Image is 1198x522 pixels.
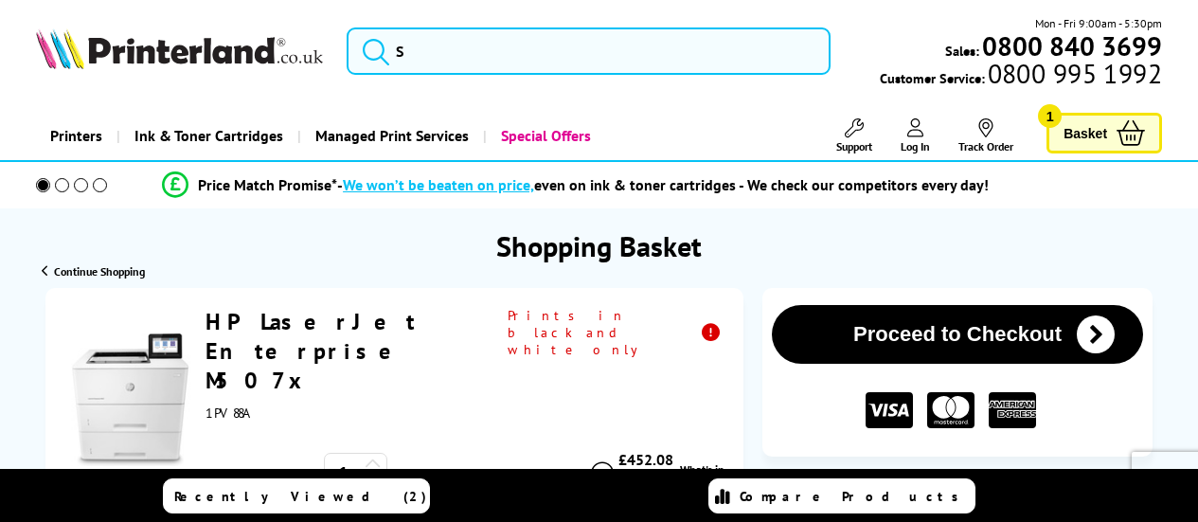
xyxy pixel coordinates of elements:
[206,307,417,395] a: HP LaserJet Enterprise M507x
[510,465,584,482] span: Remove
[337,175,989,194] div: - even on ink & toner cartridges - We check our competitors every day!
[134,112,283,160] span: Ink & Toner Cartridges
[866,392,913,429] img: VISA
[343,175,534,194] span: We won’t be beaten on price,
[510,459,617,488] a: Delete item from your basket
[36,28,323,69] img: Printerland Logo
[483,112,605,160] a: Special Offers
[880,64,1162,87] span: Customer Service:
[958,118,1013,153] a: Track Order
[985,64,1162,82] span: 0800 995 1992
[945,42,979,60] span: Sales:
[36,112,116,160] a: Printers
[836,139,872,153] span: Support
[163,478,430,513] a: Recently Viewed (2)
[901,139,930,153] span: Log In
[772,305,1143,364] button: Proceed to Checkout
[989,392,1036,429] img: American Express
[708,478,975,513] a: Compare Products
[680,462,724,491] span: What's in the box?
[206,405,249,422] span: 1PV88A
[54,264,145,279] span: Continue Shopping
[347,27,831,75] input: S
[397,465,494,482] a: Update
[979,37,1162,55] a: 0800 840 3699
[927,392,974,429] img: MASTER CARD
[174,488,427,505] span: Recently Viewed (2)
[1046,113,1162,153] a: Basket 1
[64,333,196,465] img: HP LaserJet Enterprise M507x
[116,112,297,160] a: Ink & Toner Cartridges
[901,118,930,153] a: Log In
[206,465,316,482] span: Quantity:
[1064,120,1107,146] span: Basket
[198,175,337,194] span: Price Match Promise*
[1035,14,1162,32] span: Mon - Fri 9:00am - 5:30pm
[617,450,675,469] div: £452.08
[982,28,1162,63] b: 0800 840 3699
[836,118,872,153] a: Support
[496,227,702,264] h1: Shopping Basket
[675,462,724,491] a: lnk_inthebox
[1038,104,1062,128] span: 1
[9,169,1141,202] li: modal_Promise
[297,112,483,160] a: Managed Print Services
[42,264,145,279] a: Continue Shopping
[36,28,323,73] a: Printerland Logo
[508,307,724,358] span: Prints in black and white only
[740,488,969,505] span: Compare Products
